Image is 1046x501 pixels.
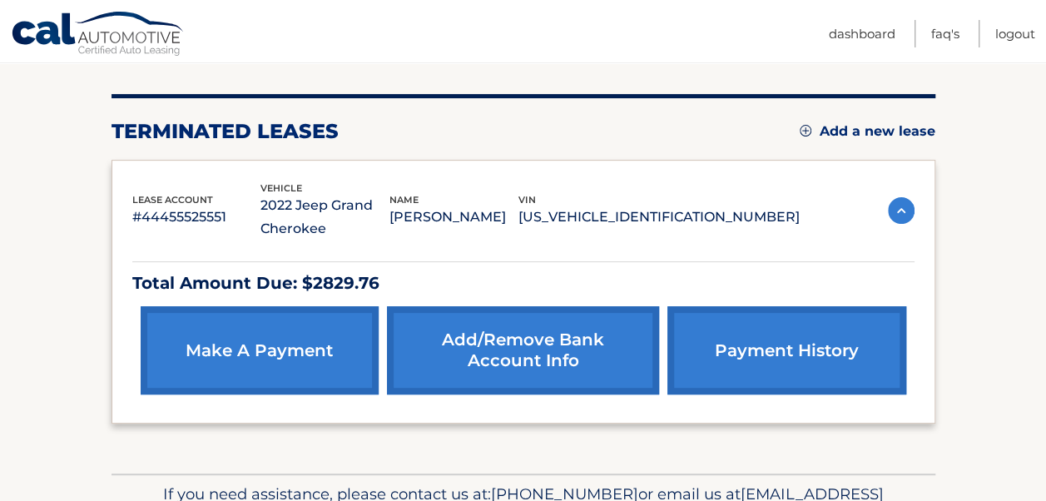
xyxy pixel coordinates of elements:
[141,306,379,394] a: make a payment
[800,125,811,136] img: add.svg
[888,197,915,224] img: accordion-active.svg
[931,20,959,47] a: FAQ's
[800,123,935,140] a: Add a new lease
[112,119,339,144] h2: terminated leases
[387,306,659,394] a: Add/Remove bank account info
[260,194,389,241] p: 2022 Jeep Grand Cherokee
[829,20,895,47] a: Dashboard
[518,206,800,229] p: [US_VEHICLE_IDENTIFICATION_NUMBER]
[11,11,186,59] a: Cal Automotive
[260,182,302,194] span: vehicle
[667,306,905,394] a: payment history
[132,269,915,298] p: Total Amount Due: $2829.76
[132,194,213,206] span: lease account
[132,206,261,229] p: #44455525551
[389,194,419,206] span: name
[389,206,518,229] p: [PERSON_NAME]
[995,20,1035,47] a: Logout
[518,194,536,206] span: vin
